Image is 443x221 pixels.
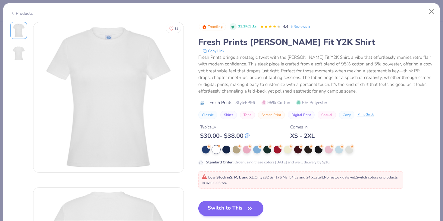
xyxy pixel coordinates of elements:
[262,99,290,106] span: 95% Cotton
[258,111,285,119] button: Screen Print
[324,175,356,180] span: No restock date yet.
[296,99,327,106] span: 5% Polyester
[174,27,178,30] span: 11
[220,111,237,119] button: Shirts
[240,111,255,119] button: Tops
[209,99,232,106] span: Fresh Prints
[11,23,26,38] img: Front
[33,22,184,172] img: Front
[199,23,226,31] button: Badge Button
[200,132,250,140] div: $ 30.00 - $ 38.00
[260,22,281,32] div: 4.4 Stars
[198,100,206,105] img: brand logo
[238,24,256,29] span: 31.2K Clicks
[201,48,226,54] button: copy to clipboard
[198,36,433,48] div: Fresh Prints [PERSON_NAME] Fit Y2K Shirt
[206,160,234,165] strong: Standard Order :
[166,24,181,33] button: Like
[426,6,437,17] button: Close
[235,99,255,106] span: Style FP96
[10,10,33,17] div: Products
[339,111,354,119] button: Cozy
[198,54,433,95] div: Fresh Prints brings a nostalgic twist with the [PERSON_NAME] Fit Y2K Shirt, a vibe that effortles...
[202,24,207,29] img: Trending sort
[291,24,311,29] a: 5 Reviews
[283,24,288,29] span: 4.4
[318,111,336,119] button: Casual
[357,112,374,117] div: Print Guide
[202,175,398,185] span: Only 232 Ss, 176 Ms, 54 Ls and 24 XLs left. Switch colors or products to avoid delays.
[208,175,255,180] strong: Low Stock in S, M, L and XL :
[206,159,330,165] div: Order using these colors [DATE] and we’ll delivery by 9/16.
[198,201,264,216] button: Switch to This
[288,111,315,119] button: Digital Print
[198,111,217,119] button: Classic
[290,132,315,140] div: XS - 2XL
[208,25,223,28] span: Trending
[200,124,250,130] div: Typically
[11,46,26,61] img: Back
[290,124,315,130] div: Comes In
